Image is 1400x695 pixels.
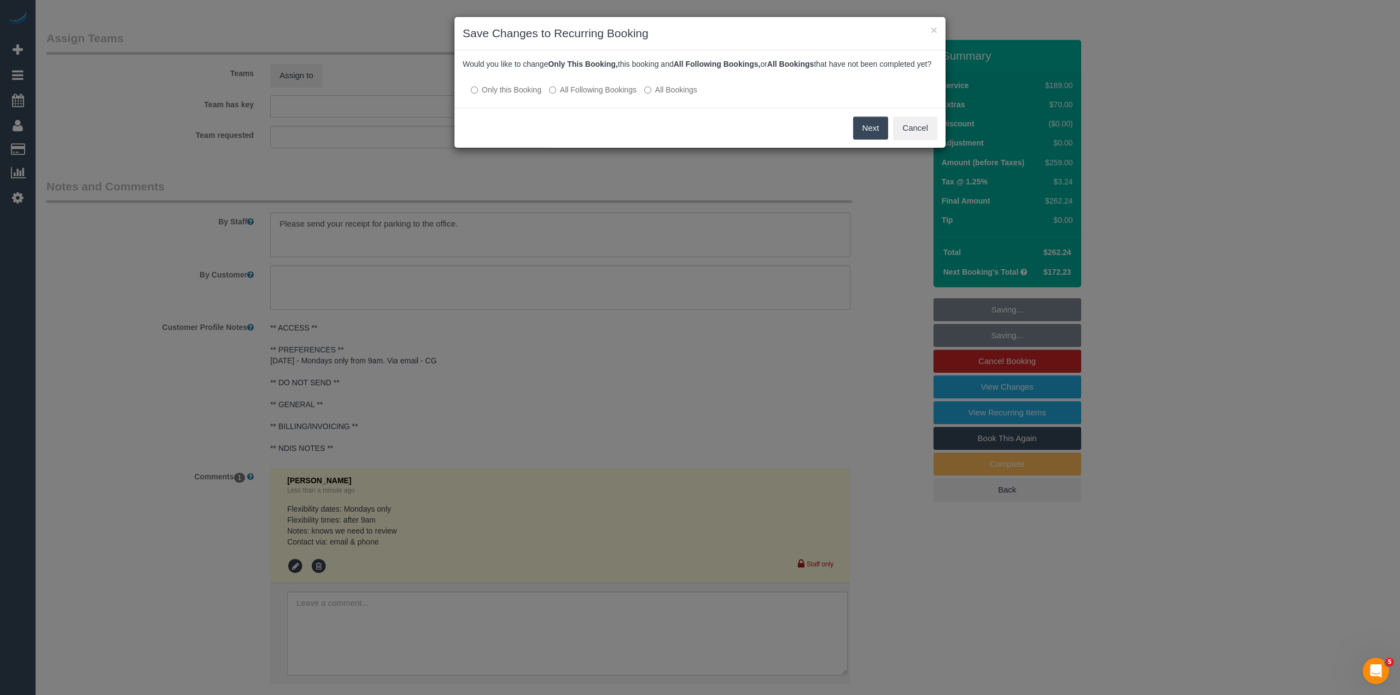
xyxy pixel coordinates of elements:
input: Only this Booking [471,86,478,94]
label: All bookings that have not been completed yet will be changed. [644,84,697,95]
button: Next [853,117,889,140]
span: 5 [1385,658,1394,667]
b: All Bookings [767,60,814,68]
button: × [931,24,937,36]
label: All other bookings in the series will remain the same. [471,84,541,95]
button: Cancel [893,117,937,140]
input: All Bookings [644,86,651,94]
p: Would you like to change this booking and or that have not been completed yet? [463,59,937,69]
h3: Save Changes to Recurring Booking [463,25,937,42]
iframe: Intercom live chat [1363,658,1389,684]
b: Only This Booking, [548,60,618,68]
b: All Following Bookings, [674,60,761,68]
input: All Following Bookings [549,86,556,94]
label: This and all the bookings after it will be changed. [549,84,637,95]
